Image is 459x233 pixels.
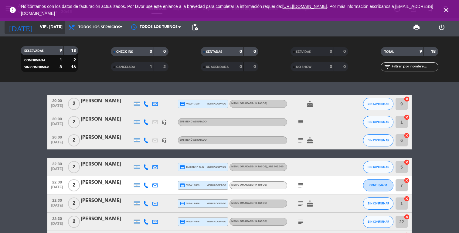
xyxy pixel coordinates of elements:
span: 22:30 [49,178,65,185]
div: [PERSON_NAME] [81,134,132,142]
div: [PERSON_NAME] [81,179,132,187]
i: cancel [404,196,410,202]
span: SERVIDAS [296,50,311,53]
span: visa * 4046 [180,219,199,224]
span: mercadopago [207,201,226,205]
span: RESERVADAS [24,50,44,53]
strong: 9 [59,49,62,53]
span: [DATE] [49,167,65,174]
span: [DATE] [49,222,65,229]
i: cake [306,100,314,108]
span: SIN CONFIRMAR [368,165,389,169]
strong: 0 [343,65,347,69]
span: SIN CONFIRMAR [368,220,389,223]
span: 22:30 [49,160,65,167]
strong: 9 [420,50,422,54]
input: Filtrar por nombre... [391,63,438,70]
span: CHECK INS [116,50,133,53]
i: close [443,6,450,14]
span: [DATE] [49,140,65,147]
button: SIN CONFIRMAR [363,116,393,128]
strong: 0 [240,50,242,54]
span: 2 [68,134,80,146]
span: mercadopago [207,220,226,224]
strong: 1 [150,65,152,69]
i: power_settings_new [438,24,445,31]
strong: 2 [163,65,167,69]
span: No contamos con los datos de facturación actualizados. Por favor use este enlance a la brevedad p... [21,4,433,16]
strong: 0 [330,65,332,69]
i: cancel [404,159,410,165]
strong: 0 [150,50,152,54]
span: CONFIRMADA [369,183,387,187]
span: 2 [68,98,80,110]
span: SIN CONFIRMAR [368,202,389,205]
span: SIN CONFIRMAR [368,120,389,124]
div: [PERSON_NAME] [81,97,132,105]
span: mercadopago [207,102,226,106]
span: Sin menú asignado [180,139,207,141]
strong: 0 [253,50,257,54]
span: [DATE] [49,185,65,192]
i: credit_card [180,201,185,206]
span: pending_actions [191,24,199,31]
span: [DATE] [49,122,65,129]
strong: 0 [343,50,347,54]
i: subject [297,218,304,225]
strong: 2 [73,58,77,62]
i: cake [306,137,314,144]
span: mercadopago [207,165,226,169]
i: [DATE] [5,21,37,34]
i: error [9,6,16,14]
i: subject [297,200,304,207]
i: subject [297,118,304,126]
span: 2 [68,197,80,210]
strong: 0 [253,65,257,69]
i: credit_card [180,164,185,170]
span: Sin menú asignado [180,121,207,123]
span: [DATE] [49,104,65,111]
i: arrow_drop_down [56,24,64,31]
strong: 1 [59,58,62,62]
i: cake [306,200,314,207]
span: visa * 0986 [180,201,199,206]
i: headset_mic [161,119,167,125]
a: [URL][DOMAIN_NAME] [282,4,327,9]
button: CONFIRMADA [363,179,393,191]
span: [DATE] [49,204,65,211]
span: MENU OMAKASE (14 PASOS) [231,202,267,204]
span: 20:00 [49,133,65,140]
span: 22:30 [49,215,65,222]
div: [PERSON_NAME] [81,115,132,123]
i: cancel [404,132,410,139]
i: cancel [404,96,410,102]
div: [PERSON_NAME] [81,197,132,205]
span: mercadopago [207,183,226,187]
span: MENU OMAKASE (14 PASOS) [231,184,267,186]
span: master * 4142 [180,164,204,170]
i: subject [297,137,304,144]
i: headset_mic [161,138,167,143]
div: [PERSON_NAME] [81,160,132,168]
span: MENU OMAKASE (14 PASOS) [231,102,267,105]
span: Todos los servicios [78,25,120,29]
span: MENU OMAKASE (14 PASOS) [231,166,284,168]
span: 22:30 [49,197,65,204]
i: filter_list [384,63,391,70]
i: credit_card [180,219,185,224]
a: . Por más información escríbanos a [EMAIL_ADDRESS][DOMAIN_NAME] [21,4,433,16]
span: visa * 7170 [180,101,199,107]
span: SIN CONFIRMAR [368,139,389,142]
button: SIN CONFIRMAR [363,161,393,173]
span: SENTADAS [206,50,222,53]
span: 2 [68,161,80,173]
span: CANCELADA [116,66,135,69]
strong: 0 [163,50,167,54]
span: SIN CONFIRMAR [368,102,389,105]
i: cancel [404,214,410,220]
span: SIN CONFIRMAR [24,66,49,69]
div: [PERSON_NAME] [81,215,132,223]
strong: 0 [240,65,242,69]
span: 2 [68,179,80,191]
span: RE AGENDADA [206,66,229,69]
